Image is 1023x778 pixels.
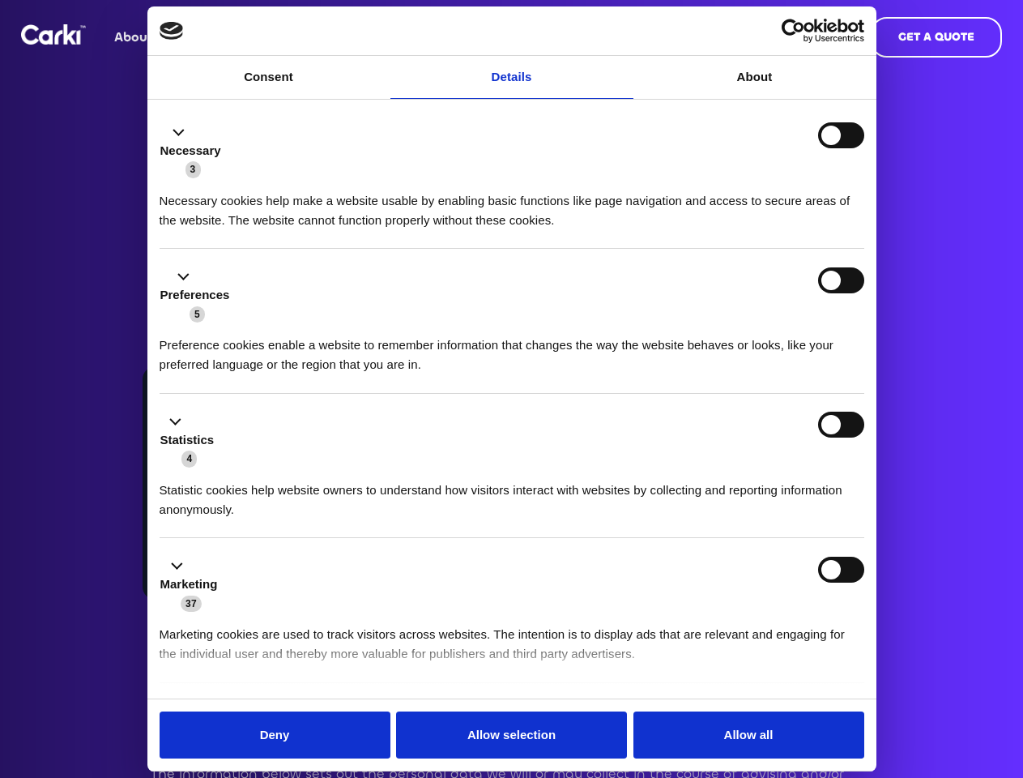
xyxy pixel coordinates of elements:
button: Preferences (5) [160,267,240,324]
span: 37 [181,596,202,612]
button: Statistics (4) [160,412,224,468]
a: GET A QUOTE [871,17,1002,58]
div: Necessary cookies help make a website usable by enabling basic functions like page navigation and... [160,179,864,230]
span: 3 [185,161,201,177]
img: logo [160,22,184,40]
label: Preferences [160,286,230,305]
a: Consent [147,56,390,99]
div: Marketing cookies are used to track visitors across websites. The intention is to display ads tha... [160,613,864,664]
a: Details [390,56,633,99]
a: 0161 399 1798 [665,6,773,69]
label: Statistics [160,431,215,450]
button: Allow all [633,712,864,759]
a: About us [105,6,181,69]
a: home [21,24,86,45]
span: 4 [181,451,197,467]
button: Marketing (37) [160,557,228,613]
span: 5 [190,306,205,323]
div: Statistic cookies help website owners to understand how visitors interact with websites by collec... [160,468,864,519]
label: Marketing [160,575,218,594]
a: About [633,56,876,99]
strong: GET A QUOTE [898,29,974,45]
a: Usercentrics Cookiebot - opens in a new window [722,19,864,43]
div: Preference cookies enable a website to remember information that changes the way the website beha... [160,323,864,374]
a: Blog [291,6,339,69]
img: Logo [21,24,86,45]
a: Help & Advice [181,6,290,69]
button: Necessary (3) [160,122,231,179]
button: Deny [160,712,390,759]
button: Allow selection [396,712,627,759]
label: Necessary [160,142,221,160]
